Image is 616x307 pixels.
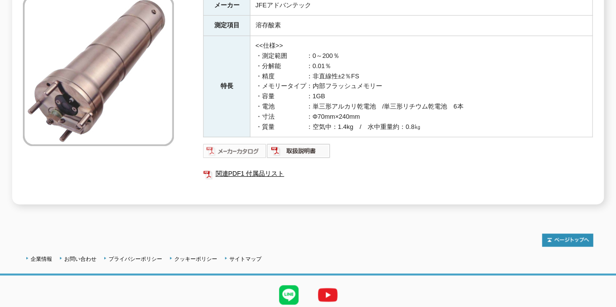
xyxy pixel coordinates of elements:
[267,150,331,157] a: 取扱説明書
[203,143,267,159] img: メーカーカタログ
[250,36,593,137] td: <<仕様>> ・測定範囲 ：0～200％ ・分解能 ：0.01％ ・精度 ：非直線性±2％FS ・メモリータイプ：内部フラッシュメモリー ・容量 ：1GB ・電池 ：単三形アルカリ乾電池 /単三...
[64,256,96,262] a: お問い合わせ
[204,36,250,137] th: 特長
[204,16,250,36] th: 測定項目
[267,143,331,159] img: 取扱説明書
[250,16,593,36] td: 溶存酸素
[229,256,261,262] a: サイトマップ
[174,256,217,262] a: クッキーポリシー
[109,256,162,262] a: プライバシーポリシー
[203,150,267,157] a: メーカーカタログ
[203,167,593,180] a: 関連PDF1 付属品リスト
[31,256,52,262] a: 企業情報
[542,234,593,247] img: トップページへ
